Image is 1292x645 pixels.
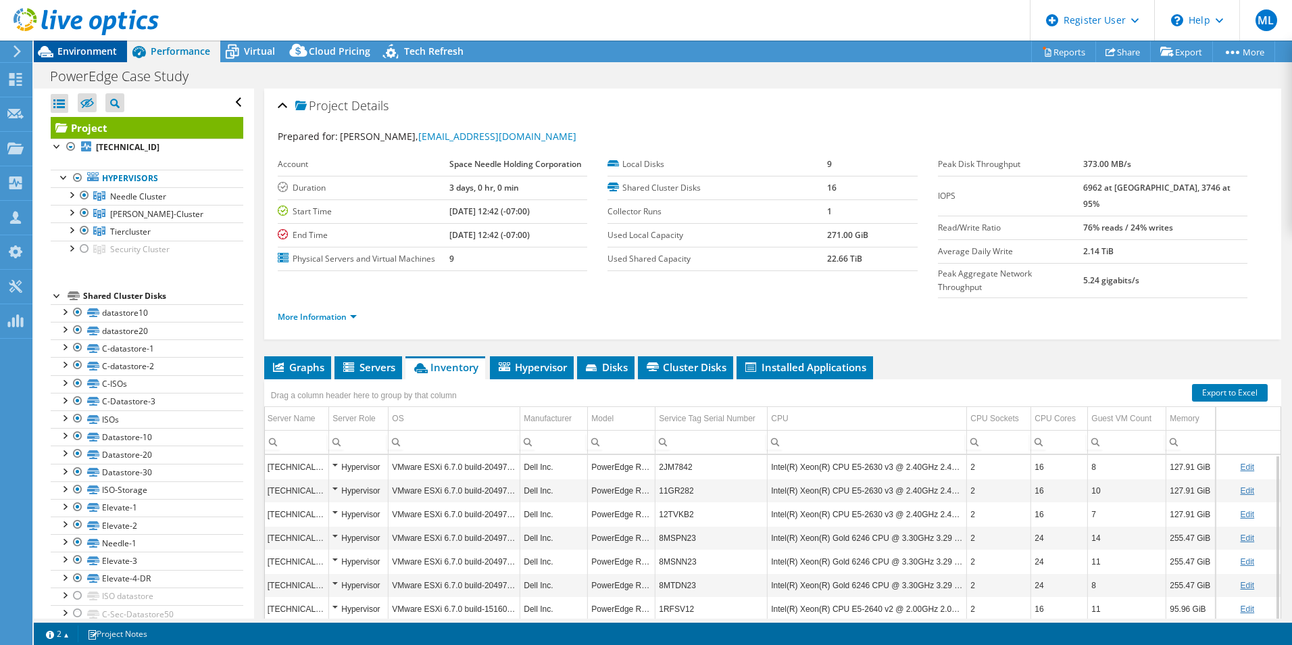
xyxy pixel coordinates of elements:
[51,205,243,222] a: Taylor-Cluster
[264,430,329,454] td: Column Server Name, Filter cell
[329,479,389,502] td: Column Server Role, Value Hypervisor
[278,252,449,266] label: Physical Servers and Virtual Machines
[967,479,1031,502] td: Column CPU Sockets, Value 2
[1095,41,1151,62] a: Share
[1088,502,1166,526] td: Column Guest VM Count, Value 7
[329,502,389,526] td: Column Server Role, Value Hypervisor
[341,360,395,374] span: Servers
[768,550,967,573] td: Column CPU, Value Intel(R) Xeon(R) Gold 6246 CPU @ 3.30GHz 3.29 GHz
[51,170,243,187] a: Hypervisors
[151,45,210,57] span: Performance
[771,410,788,427] div: CPU
[278,158,449,171] label: Account
[51,464,243,481] a: Datastore-30
[51,570,243,588] a: Elevate-4-DR
[768,430,967,454] td: Column CPU, Filter cell
[51,241,243,258] a: Security Cluster
[497,360,567,374] span: Hypervisor
[110,226,151,237] span: Tiercluster
[389,430,520,454] td: Column OS, Filter cell
[1031,479,1088,502] td: Column CPU Cores, Value 16
[51,139,243,156] a: [TECHNICAL_ID]
[1031,407,1088,431] td: CPU Cores Column
[655,502,768,526] td: Column Service Tag Serial Number, Value 12TVKB2
[389,479,520,502] td: Column OS, Value VMware ESXi 6.7.0 build-20497097
[1166,455,1216,479] td: Column Memory, Value 127.91 GiB
[1240,486,1254,496] a: Edit
[1212,41,1275,62] a: More
[607,205,827,218] label: Collector Runs
[264,526,329,550] td: Column Server Name, Value 10.32.14.21
[588,573,655,597] td: Column Model, Value PowerEdge R640
[520,479,588,502] td: Column Manufacturer, Value Dell Inc.
[659,410,755,427] div: Service Tag Serial Number
[938,221,1083,235] label: Read/Write Ratio
[340,130,576,143] span: [PERSON_NAME],
[938,189,1083,203] label: IOPS
[1031,573,1088,597] td: Column CPU Cores, Value 24
[51,393,243,410] a: C-Datastore-3
[110,208,203,220] span: [PERSON_NAME]-Cluster
[332,554,384,570] div: Hypervisor
[1088,407,1166,431] td: Guest VM Count Column
[520,502,588,526] td: Column Manufacturer, Value Dell Inc.
[938,267,1083,294] label: Peak Aggregate Network Throughput
[309,45,370,57] span: Cloud Pricing
[1240,510,1254,519] a: Edit
[51,222,243,240] a: Tiercluster
[36,625,78,642] a: 2
[1192,384,1268,402] a: Export to Excel
[1083,274,1139,286] b: 5.24 gigabits/s
[1031,430,1088,454] td: Column CPU Cores, Filter cell
[967,407,1031,431] td: CPU Sockets Column
[1166,407,1216,431] td: Memory Column
[1256,9,1277,31] span: ML
[607,181,827,195] label: Shared Cluster Disks
[332,459,384,475] div: Hypervisor
[449,206,530,217] b: [DATE] 12:42 (-07:00)
[1031,597,1088,621] td: Column CPU Cores, Value 16
[295,99,348,113] span: Project
[588,550,655,573] td: Column Model, Value PowerEdge R640
[520,597,588,621] td: Column Manufacturer, Value Dell Inc.
[329,430,389,454] td: Column Server Role, Filter cell
[278,130,338,143] label: Prepared for:
[110,191,166,202] span: Needle Cluster
[1031,455,1088,479] td: Column CPU Cores, Value 16
[329,455,389,479] td: Column Server Role, Value Hypervisor
[278,181,449,195] label: Duration
[588,430,655,454] td: Column Model, Filter cell
[57,45,117,57] span: Environment
[51,117,243,139] a: Project
[655,455,768,479] td: Column Service Tag Serial Number, Value 2JM7842
[1088,455,1166,479] td: Column Guest VM Count, Value 8
[967,502,1031,526] td: Column CPU Sockets, Value 2
[268,410,316,427] div: Server Name
[1088,573,1166,597] td: Column Guest VM Count, Value 8
[1170,410,1199,427] div: Memory
[1091,410,1151,427] div: Guest VM Count
[768,455,967,479] td: Column CPU, Value Intel(R) Xeon(R) CPU E5-2630 v3 @ 2.40GHz 2.40 GHz
[418,130,576,143] a: [EMAIL_ADDRESS][DOMAIN_NAME]
[449,229,530,241] b: [DATE] 12:42 (-07:00)
[768,407,967,431] td: CPU Column
[520,407,588,431] td: Manufacturer Column
[1240,462,1254,472] a: Edit
[768,573,967,597] td: Column CPU, Value Intel(R) Xeon(R) Gold 6246 CPU @ 3.30GHz 3.29 GHz
[332,410,375,427] div: Server Role
[51,339,243,357] a: C-datastore-1
[278,229,449,242] label: End Time
[1166,573,1216,597] td: Column Memory, Value 255.47 GiB
[51,446,243,463] a: Datastore-20
[768,526,967,550] td: Column CPU, Value Intel(R) Xeon(R) Gold 6246 CPU @ 3.30GHz 3.29 GHz
[51,187,243,205] a: Needle Cluster
[588,479,655,502] td: Column Model, Value PowerEdge R630
[520,526,588,550] td: Column Manufacturer, Value Dell Inc.
[278,311,357,322] a: More Information
[264,550,329,573] td: Column Server Name, Value 10.32.14.22
[389,597,520,621] td: Column OS, Value VMware ESXi 6.7.0 build-15160138
[389,455,520,479] td: Column OS, Value VMware ESXi 6.7.0 build-20497097
[655,407,768,431] td: Service Tag Serial Number Column
[520,430,588,454] td: Column Manufacturer, Filter cell
[591,410,614,427] div: Model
